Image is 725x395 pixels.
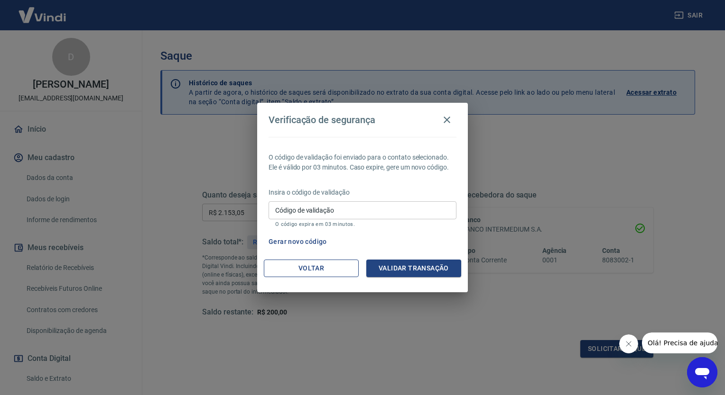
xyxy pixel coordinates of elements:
[269,153,456,172] p: O código de validação foi enviado para o contato selecionado. Ele é válido por 03 minutos. Caso e...
[264,260,359,277] button: Voltar
[687,357,717,387] iframe: Botão para abrir a janela de mensagens
[642,332,717,353] iframe: Mensagem da empresa
[6,7,80,14] span: Olá! Precisa de ajuda?
[265,233,331,251] button: Gerar novo código
[366,260,461,277] button: Validar transação
[269,114,375,126] h4: Verificação de segurança
[269,188,456,197] p: Insira o código de validação
[619,334,638,353] iframe: Fechar mensagem
[275,221,450,227] p: O código expira em 03 minutos.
